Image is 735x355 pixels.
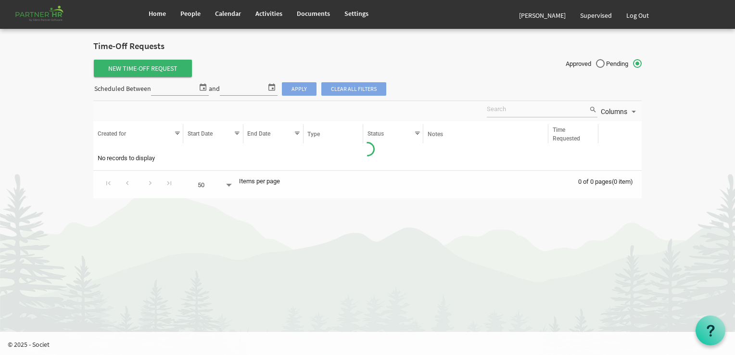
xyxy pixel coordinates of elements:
span: Documents [297,9,330,18]
span: Supervised [580,11,612,20]
span: Settings [344,9,368,18]
span: Apply [282,82,317,96]
span: Clear all filters [321,82,386,96]
span: People [180,9,201,18]
a: Supervised [573,2,619,29]
span: Approved [566,60,605,68]
span: select [266,81,278,93]
p: © 2025 - Societ [8,340,735,349]
span: Pending [606,60,642,68]
div: Scheduled Between and [93,81,387,98]
a: Log Out [619,2,656,29]
a: [PERSON_NAME] [512,2,573,29]
h2: Time-Off Requests [93,41,642,51]
span: Activities [255,9,282,18]
span: Home [149,9,166,18]
span: select [197,81,209,93]
span: Calendar [215,9,241,18]
span: New Time-Off Request [94,60,192,77]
